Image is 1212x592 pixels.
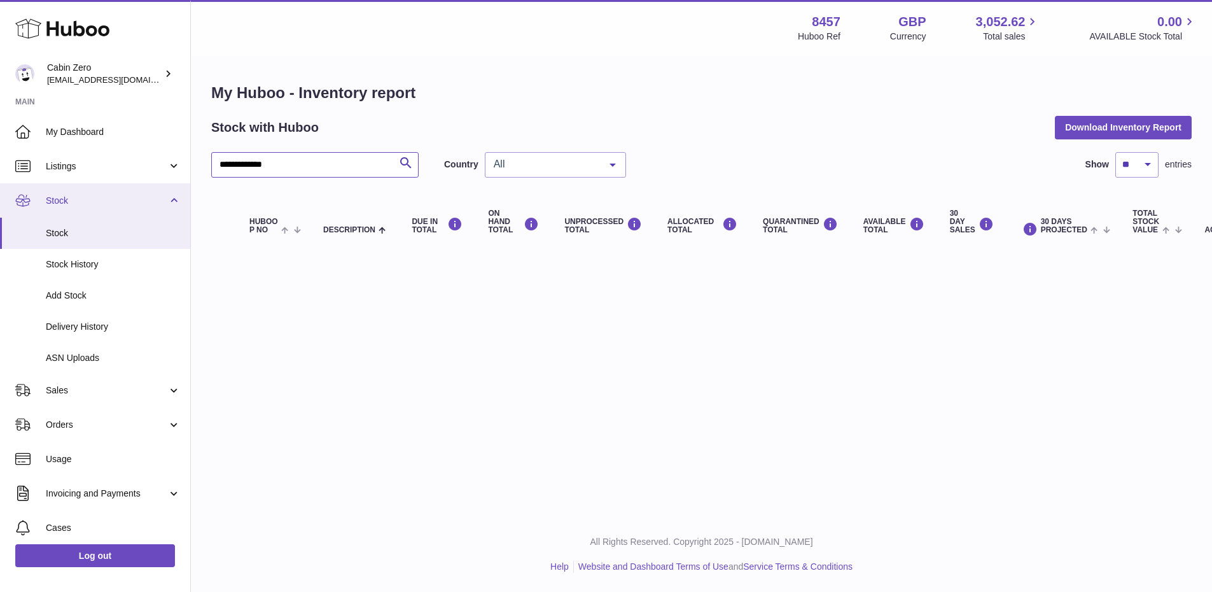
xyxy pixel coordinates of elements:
h2: Stock with Huboo [211,119,319,136]
span: 3,052.62 [976,13,1026,31]
div: DUE IN TOTAL [412,217,463,234]
a: Website and Dashboard Terms of Use [578,561,728,572]
span: 0.00 [1157,13,1182,31]
span: Stock [46,227,181,239]
div: AVAILABLE Total [863,217,924,234]
a: Service Terms & Conditions [743,561,853,572]
a: Help [550,561,569,572]
a: 0.00 AVAILABLE Stock Total [1089,13,1197,43]
span: Huboo P no [249,218,278,234]
span: Invoicing and Payments [46,488,167,500]
span: My Dashboard [46,126,181,138]
span: Orders [46,419,167,431]
img: internalAdmin-8457@internal.huboo.com [15,64,34,83]
span: Cases [46,522,181,534]
li: and [574,561,853,573]
span: [EMAIL_ADDRESS][DOMAIN_NAME] [47,74,187,85]
span: Sales [46,384,167,397]
span: Total stock value [1132,209,1159,235]
strong: 8457 [812,13,840,31]
div: Huboo Ref [798,31,840,43]
div: ALLOCATED Total [667,217,737,234]
span: Delivery History [46,321,181,333]
span: Description [323,226,375,234]
a: Log out [15,544,175,567]
span: Stock History [46,258,181,271]
div: UNPROCESSED Total [564,217,642,234]
strong: GBP [898,13,926,31]
div: 30 DAY SALES [950,209,994,235]
label: Show [1085,159,1109,171]
span: AVAILABLE Stock Total [1089,31,1197,43]
span: ASN Uploads [46,352,181,364]
span: entries [1165,159,1192,171]
label: Country [444,159,478,171]
span: 30 DAYS PROJECTED [1041,218,1087,234]
span: Stock [46,195,167,207]
div: Cabin Zero [47,62,162,86]
span: All [491,158,600,171]
span: Usage [46,453,181,465]
span: Listings [46,160,167,173]
h1: My Huboo - Inventory report [211,83,1192,103]
div: ON HAND Total [488,209,539,235]
button: Download Inventory Report [1055,116,1192,139]
span: Total sales [983,31,1040,43]
a: 3,052.62 Total sales [976,13,1040,43]
div: QUARANTINED Total [763,217,838,234]
p: All Rights Reserved. Copyright 2025 - [DOMAIN_NAME] [201,536,1202,548]
div: Currency [890,31,926,43]
span: Add Stock [46,290,181,302]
